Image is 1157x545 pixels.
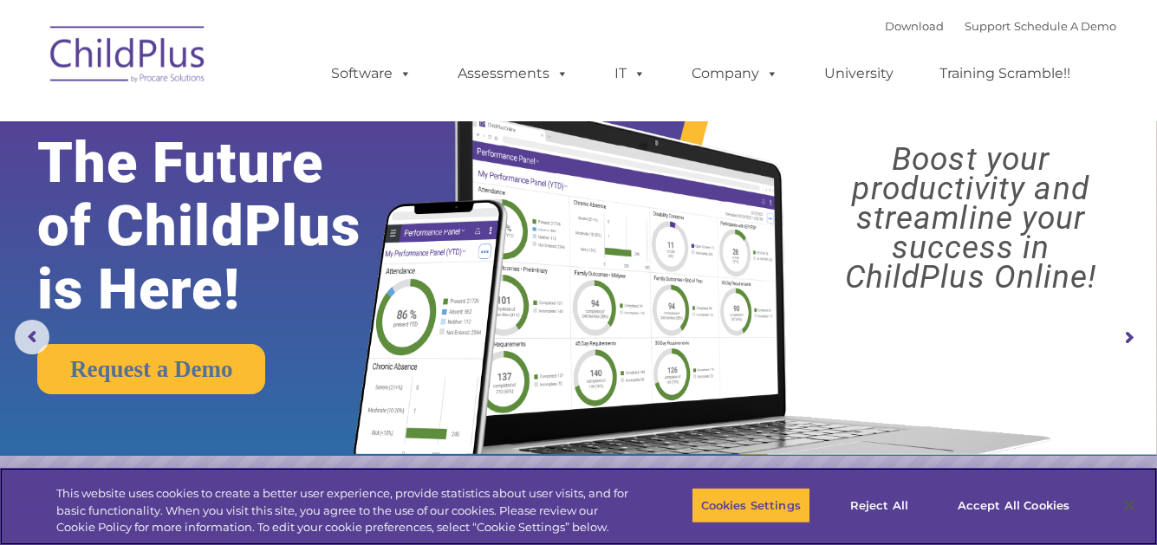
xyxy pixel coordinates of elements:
img: ChildPlus by Procare Solutions [42,14,215,101]
button: Reject All [825,487,933,523]
a: Training Scramble!! [922,56,1088,91]
a: Support [965,19,1011,33]
a: Schedule A Demo [1014,19,1116,33]
a: Request a Demo [37,344,265,394]
div: This website uses cookies to create a better user experience, provide statistics about user visit... [56,485,636,536]
a: IT [597,56,663,91]
a: Company [674,56,796,91]
button: Accept All Cookies [948,487,1079,523]
rs-layer: Boost your productivity and streamline your success in ChildPlus Online! [799,145,1142,292]
a: Assessments [440,56,586,91]
a: Download [885,19,944,33]
font: | [885,19,1116,33]
span: Last name [241,114,294,127]
a: University [807,56,911,91]
rs-layer: The Future of ChildPlus is Here! [37,132,406,321]
span: Phone number [241,185,315,198]
button: Close [1110,486,1148,524]
a: Software [314,56,429,91]
button: Cookies Settings [692,487,810,523]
